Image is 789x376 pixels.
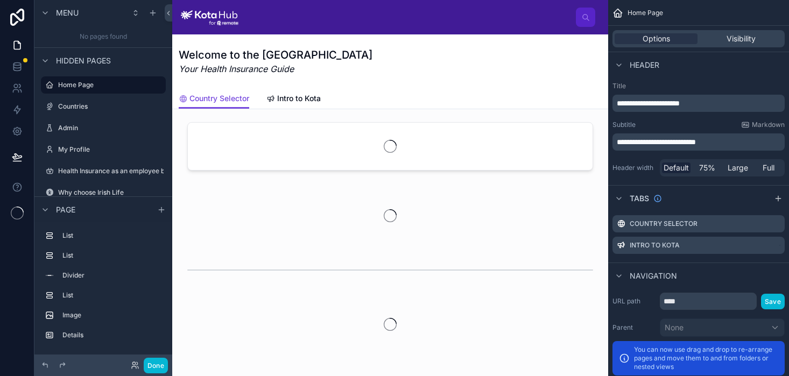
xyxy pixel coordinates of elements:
a: Home Page [41,76,166,94]
a: Country Selector [179,89,249,109]
label: Home Page [58,81,159,89]
label: List [62,291,161,300]
span: None [665,322,684,333]
span: Default [664,162,689,173]
a: Countries [41,98,166,115]
span: Page [56,204,75,215]
a: Intro to Kota [266,89,321,110]
span: Visibility [727,33,756,44]
label: Header width [612,164,656,172]
span: Full [763,162,774,173]
label: Divider [62,271,161,280]
a: Admin [41,119,166,137]
label: Intro to Kota [630,241,680,250]
label: Subtitle [612,120,636,129]
label: Image [62,311,161,320]
em: Your Health Insurance Guide [179,62,372,75]
span: 75% [699,162,715,173]
label: List [62,231,161,240]
p: You can now use drag and drop to re-arrange pages and move them to and from folders or nested views [634,345,778,371]
span: Tabs [630,193,649,204]
span: Country Selector [189,93,249,104]
span: Intro to Kota [277,93,321,104]
div: No pages found [34,26,172,47]
button: Save [761,294,785,309]
label: Country Selector [630,219,698,228]
span: Hidden pages [56,55,111,66]
label: Details [62,331,161,339]
div: scrollable content [247,15,576,19]
a: Why choose Irish Life [41,184,166,201]
img: App logo [181,9,238,26]
div: scrollable content [34,222,172,354]
label: URL path [612,297,656,306]
label: Title [612,82,785,90]
a: My Profile [41,141,166,158]
label: Why choose Irish Life [58,188,164,197]
div: scrollable content [612,133,785,151]
div: scrollable content [612,95,785,112]
span: Header [630,60,659,70]
label: Parent [612,323,656,332]
button: Done [144,358,168,373]
span: Markdown [752,120,785,129]
span: Options [643,33,670,44]
span: Home Page [628,9,663,17]
label: My Profile [58,145,164,154]
label: Health Insurance as an employee benefit [58,167,182,175]
a: Markdown [741,120,785,129]
span: Large [728,162,748,173]
span: Menu [56,8,79,18]
span: Navigation [630,271,677,281]
label: Countries [58,102,164,111]
h1: Welcome to the [GEOGRAPHIC_DATA] [179,47,372,62]
a: Health Insurance as an employee benefit [41,162,166,180]
label: List [62,251,161,260]
label: Admin [58,124,164,132]
button: None [660,318,785,337]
